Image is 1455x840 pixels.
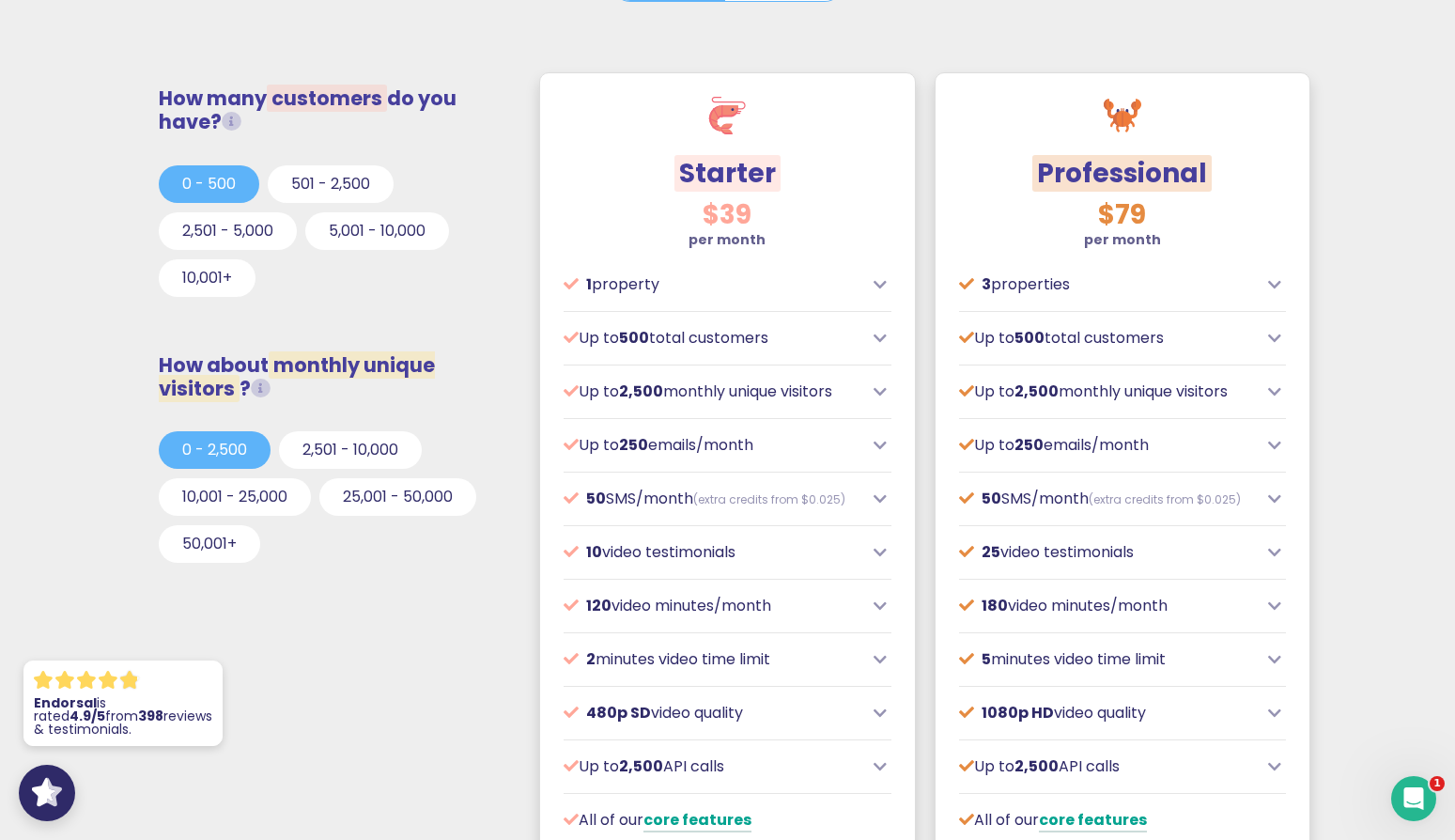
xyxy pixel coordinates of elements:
[159,431,271,469] button: 0 - 2,500
[1032,155,1212,192] span: Professional
[703,196,751,233] span: $39
[564,755,862,778] p: Up to API calls
[982,595,1008,616] span: 180
[1391,776,1436,821] iframe: Intercom live chat
[982,648,991,670] span: 5
[305,212,449,250] button: 5,001 - 10,000
[586,702,651,723] span: 480p SD
[586,648,596,670] span: 2
[982,702,1054,723] span: 1080p HD
[959,381,1258,403] p: Up to monthly unique visitors
[674,155,781,192] span: Starter
[564,327,862,350] p: Up to total customers
[564,809,862,832] p: All of our
[586,595,611,616] span: 120
[267,85,387,112] span: customers
[619,434,648,456] span: 250
[564,595,862,617] p: video minutes/month
[1084,230,1161,249] strong: per month
[159,165,259,203] button: 0 - 500
[159,212,297,250] button: 2,501 - 5,000
[34,696,212,736] p: is rated from reviews & testimonials.
[959,488,1258,510] p: SMS/month
[564,381,862,403] p: Up to monthly unique visitors
[619,755,663,777] span: 2,500
[159,478,311,516] button: 10,001 - 25,000
[586,541,602,563] span: 10
[1039,809,1147,832] a: core features
[222,112,241,132] i: Total customers from whom you request testimonials/reviews.
[319,478,476,516] button: 25,001 - 50,000
[564,434,862,457] p: Up to emails/month
[693,491,845,507] span: (extra credits from $0.025)
[1104,97,1141,134] img: crab.svg
[959,809,1258,832] p: All of our
[619,381,663,402] span: 2,500
[564,648,862,671] p: minutes video time limit
[159,353,506,400] h3: How about ?
[959,327,1258,350] p: Up to total customers
[1014,434,1044,456] span: 250
[708,97,746,134] img: shrimp.svg
[1089,491,1241,507] span: (extra credits from $0.025)
[1014,755,1059,777] span: 2,500
[959,541,1258,564] p: video testimonials
[564,702,862,724] p: video quality
[138,707,163,725] strong: 398
[959,434,1258,457] p: Up to emails/month
[564,541,862,564] p: video testimonials
[279,431,422,469] button: 2,501 - 10,000
[70,707,105,725] strong: 4.9/5
[959,595,1258,617] p: video minutes/month
[34,693,97,712] strong: Endorsal
[586,488,606,509] span: 50
[959,648,1258,671] p: minutes video time limit
[959,273,1258,296] p: properties
[159,525,260,563] button: 50,001+
[643,809,751,832] a: core features
[982,488,1001,509] span: 50
[564,273,862,296] p: property
[564,488,862,510] p: SMS/month
[159,351,435,402] span: monthly unique visitors
[1430,776,1445,791] span: 1
[982,273,991,295] span: 3
[1014,381,1059,402] span: 2,500
[959,755,1258,778] p: Up to API calls
[982,541,1000,563] span: 25
[159,86,506,133] h3: How many do you have?
[1098,196,1146,233] span: $79
[689,230,766,249] strong: per month
[251,379,271,398] i: Unique visitors that view our social proof tools (widgets, FOMO popups or Wall of Love) on your w...
[619,327,649,349] span: 500
[586,273,592,295] span: 1
[1014,327,1045,349] span: 500
[159,259,255,297] button: 10,001+
[268,165,394,203] button: 501 - 2,500
[959,702,1258,724] p: video quality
